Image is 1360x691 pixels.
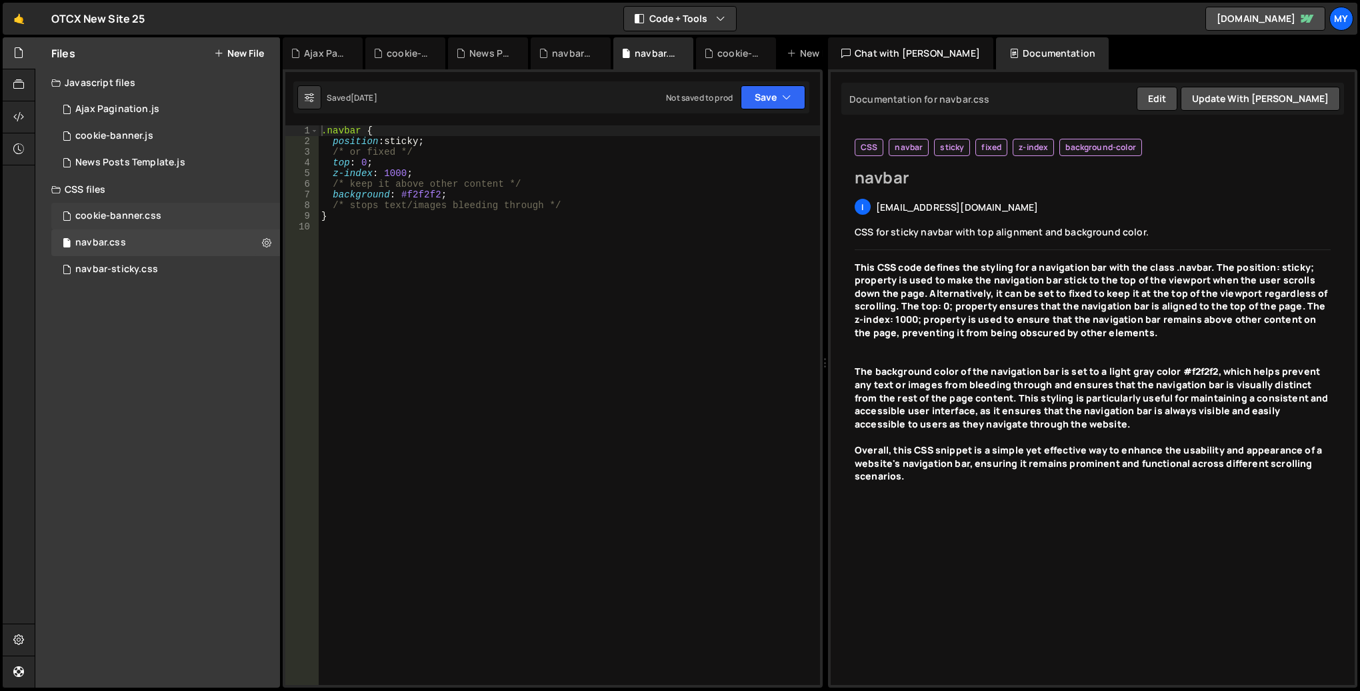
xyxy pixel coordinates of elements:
[469,47,512,60] div: News Posts Template.js
[1181,87,1340,111] button: Update with [PERSON_NAME]
[635,47,677,60] div: navbar.css
[787,47,843,60] div: New File
[876,201,1038,213] span: [EMAIL_ADDRESS][DOMAIN_NAME]
[51,11,145,27] div: OTCX New Site 25
[51,149,280,176] div: 16688/45584.js
[75,237,126,249] div: navbar.css
[828,37,993,69] div: Chat with [PERSON_NAME]
[285,211,319,221] div: 9
[214,48,264,59] button: New File
[285,136,319,147] div: 2
[285,221,319,232] div: 10
[285,157,319,168] div: 4
[861,201,863,213] span: i
[285,179,319,189] div: 6
[35,69,280,96] div: Javascript files
[351,92,377,103] div: [DATE]
[75,157,185,169] div: News Posts Template.js
[1329,7,1353,31] a: My
[1205,7,1325,31] a: [DOMAIN_NAME]
[51,203,280,229] div: 16688/47217.css
[285,125,319,136] div: 1
[940,142,964,153] span: sticky
[895,142,923,153] span: navbar
[75,103,159,115] div: Ajax Pagination.js
[75,263,158,275] div: navbar-sticky.css
[285,200,319,211] div: 8
[855,225,1149,238] span: CSS for sticky navbar with top alignment and background color.
[845,93,989,105] div: Documentation for navbar.css
[75,130,153,142] div: cookie-banner.js
[75,210,161,222] div: cookie-banner.css
[717,47,760,60] div: cookie-banner.css
[855,167,1331,188] h2: navbar
[855,261,1328,339] strong: This CSS code defines the styling for a navigation bar with the class .navbar. The position: stic...
[624,7,736,31] button: Code + Tools
[387,47,429,60] div: cookie-banner.js
[552,47,595,60] div: navbar-sticky.css
[285,189,319,200] div: 7
[855,444,1322,482] strong: Overall, this CSS snippet is a simple yet effective way to enhance the usability and appearance o...
[996,37,1109,69] div: Documentation
[51,46,75,61] h2: Files
[51,256,280,283] div: 16688/46718.css
[855,365,1328,430] strong: The background color of the navigation bar is set to a light gray color #f2f2f2, which helps prev...
[304,47,347,60] div: Ajax Pagination.js
[51,229,280,256] div: 16688/46716.css
[861,142,877,153] span: CSS
[1065,142,1136,153] span: background-color
[35,176,280,203] div: CSS files
[327,92,377,103] div: Saved
[3,3,35,35] a: 🤙
[981,142,1001,153] span: fixed
[51,96,280,123] div: 16688/47021.js
[666,92,733,103] div: Not saved to prod
[741,85,805,109] button: Save
[1137,87,1177,111] button: Edit
[285,168,319,179] div: 5
[285,147,319,157] div: 3
[51,123,280,149] div: 16688/47218.js
[1019,142,1048,153] span: z-index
